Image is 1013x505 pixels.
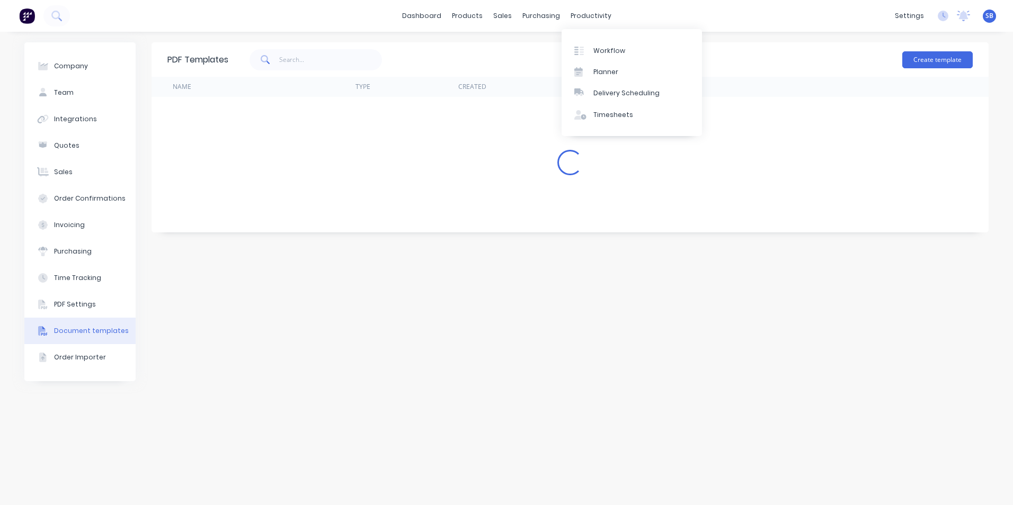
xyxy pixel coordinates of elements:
div: Order Confirmations [54,194,126,203]
div: PDF Templates [167,53,228,66]
a: Planner [562,61,702,83]
button: PDF Settings [24,291,136,318]
div: Timesheets [593,110,633,120]
div: Planner [593,67,618,77]
button: Purchasing [24,238,136,265]
a: Workflow [562,40,702,61]
div: PDF Settings [54,300,96,309]
div: sales [488,8,517,24]
a: dashboard [397,8,447,24]
button: Sales [24,159,136,185]
div: Order Importer [54,353,106,362]
div: Invoicing [54,220,85,230]
div: Created [458,82,486,92]
button: Document templates [24,318,136,344]
button: Invoicing [24,212,136,238]
div: Company [54,61,88,71]
button: Time Tracking [24,265,136,291]
div: purchasing [517,8,565,24]
button: Quotes [24,132,136,159]
div: Name [173,82,191,92]
div: settings [890,8,929,24]
button: Integrations [24,106,136,132]
span: SB [985,11,993,21]
div: Time Tracking [54,273,101,283]
button: Team [24,79,136,106]
a: Delivery Scheduling [562,83,702,104]
div: Sales [54,167,73,177]
img: Factory [19,8,35,24]
div: productivity [565,8,617,24]
div: Type [356,82,370,92]
div: Delivery Scheduling [593,88,660,98]
div: Integrations [54,114,97,124]
input: Search... [279,49,383,70]
div: Document templates [54,326,129,336]
div: products [447,8,488,24]
a: Timesheets [562,104,702,125]
div: Purchasing [54,247,92,256]
button: Create template [902,51,973,68]
div: Workflow [593,46,625,56]
button: Order Importer [24,344,136,371]
button: Order Confirmations [24,185,136,212]
button: Company [24,53,136,79]
div: Quotes [54,141,79,150]
div: Team [54,88,74,97]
